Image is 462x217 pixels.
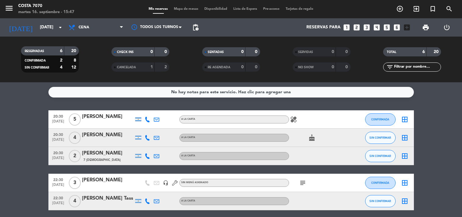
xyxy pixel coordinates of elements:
span: A LA CARTA [181,200,195,202]
span: print [422,24,429,31]
span: 4 [69,195,81,207]
span: 20:30 [51,149,66,156]
i: arrow_drop_down [57,24,64,31]
span: SIN CONFIRMAR [369,154,391,158]
span: A LA CARTA [181,155,195,157]
strong: 0 [332,50,334,54]
div: [PERSON_NAME] [82,176,134,184]
strong: 12 [71,65,77,69]
button: SIN CONFIRMAR [365,150,396,162]
i: subject [299,179,306,187]
span: 5 [69,113,81,126]
span: 22:30 [51,194,66,201]
strong: 6 [422,50,425,54]
span: Mis reservas [146,7,171,11]
span: TOTAL [387,51,396,54]
button: CONFIRMADA [365,177,396,189]
i: border_all [401,134,408,141]
span: [DATE] [51,156,66,163]
span: RESERVADAS [25,50,44,53]
span: [DATE] [51,183,66,190]
i: looks_one [343,23,351,31]
i: [DATE] [5,21,37,34]
span: [DATE] [51,119,66,126]
strong: 0 [345,65,349,69]
span: 4 [69,132,81,144]
strong: 0 [255,65,259,69]
span: SERVIDAS [298,51,313,54]
div: [PERSON_NAME] [82,113,134,121]
span: NO SHOW [298,66,314,69]
div: LOG OUT [436,18,457,37]
span: CONFIRMADA [25,59,46,62]
span: Tarjetas de regalo [283,7,316,11]
i: add_circle_outline [396,5,404,12]
strong: 1 [150,65,153,69]
span: 20:30 [51,131,66,138]
i: menu [5,4,14,13]
i: border_all [401,116,408,123]
i: looks_3 [363,23,371,31]
span: CONFIRMADA [371,118,389,121]
i: looks_two [353,23,361,31]
span: CANCELADA [117,66,136,69]
strong: 4 [60,65,62,69]
strong: 8 [74,58,77,62]
span: SENTADAS [208,51,224,54]
i: healing [290,116,297,123]
button: menu [5,4,14,15]
span: Pre-acceso [260,7,283,11]
div: [PERSON_NAME] [82,131,134,139]
button: CONFIRMADA [365,113,396,126]
strong: 2 [60,58,62,62]
strong: 0 [150,50,153,54]
strong: 0 [345,50,349,54]
span: A LA CARTA [181,118,195,120]
span: RE AGENDADA [208,66,230,69]
i: looks_4 [373,23,381,31]
span: Mapa de mesas [171,7,201,11]
strong: 0 [241,50,244,54]
input: Filtrar por nombre... [393,64,441,70]
span: [DATE] [51,138,66,145]
i: headset_mic [163,180,168,186]
span: SIN CONFIRMAR [25,66,49,69]
span: SIN CONFIRMAR [369,136,391,139]
strong: 0 [164,50,168,54]
div: No hay notas para este servicio. Haz clic para agregar una [171,89,291,96]
span: 3 [69,177,81,189]
span: Sin menú asignado [181,181,208,184]
strong: 20 [71,49,77,53]
i: border_all [401,179,408,187]
strong: 2 [164,65,168,69]
div: [PERSON_NAME] Tass [82,194,134,202]
i: add_box [403,23,411,31]
span: Disponibilidad [201,7,230,11]
span: Cena [79,25,89,30]
i: exit_to_app [413,5,420,12]
span: 22:30 [51,176,66,183]
div: martes 16. septiembre - 15:47 [18,9,74,15]
span: SIN CONFIRMAR [369,199,391,203]
span: CHECK INS [117,51,134,54]
i: looks_5 [383,23,391,31]
span: [DATE] [51,201,66,208]
strong: 6 [60,49,62,53]
strong: 0 [241,65,244,69]
span: Reservas para [306,25,340,30]
i: border_all [401,197,408,205]
span: A LA CARTA [181,136,195,139]
span: 2 [69,150,81,162]
strong: 0 [332,65,334,69]
div: Costa 7070 [18,3,74,9]
strong: 20 [434,50,440,54]
div: [PERSON_NAME] [82,149,134,157]
i: search [446,5,453,12]
i: turned_in_not [429,5,436,12]
strong: 0 [255,50,259,54]
i: filter_list [386,63,393,71]
span: Lista de Espera [230,7,260,11]
i: power_settings_new [443,24,450,31]
button: SIN CONFIRMAR [365,132,396,144]
i: looks_6 [393,23,401,31]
